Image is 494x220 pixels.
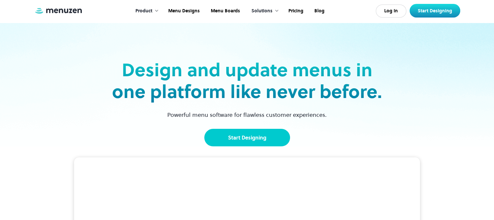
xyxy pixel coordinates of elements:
[282,1,308,21] a: Pricing
[110,59,384,103] h2: Design and update menus in one platform like never before.
[205,1,245,21] a: Menu Boards
[245,1,282,21] div: Solutions
[251,7,272,15] div: Solutions
[410,4,460,18] a: Start Designing
[129,1,162,21] div: Product
[376,5,406,18] a: Log In
[204,129,290,146] a: Start Designing
[308,1,329,21] a: Blog
[162,1,205,21] a: Menu Designs
[159,110,335,119] p: Powerful menu software for flawless customer experiences.
[135,7,152,15] div: Product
